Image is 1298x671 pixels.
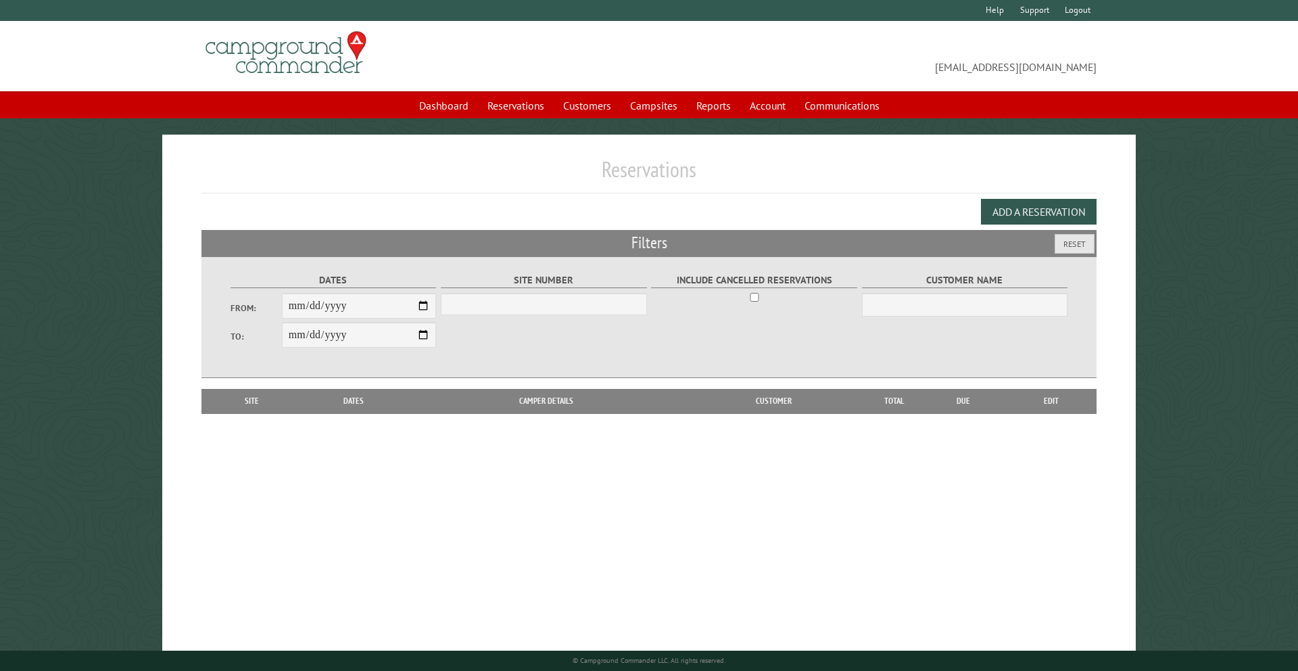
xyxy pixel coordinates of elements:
label: To: [231,330,282,343]
h2: Filters [201,230,1097,256]
h1: Reservations [201,156,1097,193]
button: Reset [1055,234,1095,254]
a: Reports [688,93,739,118]
span: [EMAIL_ADDRESS][DOMAIN_NAME] [649,37,1097,75]
label: Include Cancelled Reservations [651,273,857,288]
a: Customers [555,93,619,118]
a: Dashboard [411,93,477,118]
th: Customer [681,389,867,413]
label: Customer Name [862,273,1068,288]
a: Reservations [479,93,552,118]
a: Communications [796,93,888,118]
small: © Campground Commander LLC. All rights reserved. [573,656,725,665]
th: Total [867,389,921,413]
img: Campground Commander [201,26,370,79]
label: Site Number [441,273,647,288]
a: Account [742,93,794,118]
label: From: [231,302,282,315]
th: Edit [1006,389,1097,413]
th: Dates [296,389,412,413]
th: Site [208,389,296,413]
a: Campsites [622,93,686,118]
th: Camper Details [412,389,681,413]
label: Dates [231,273,437,288]
button: Add a Reservation [981,199,1097,225]
th: Due [921,389,1006,413]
